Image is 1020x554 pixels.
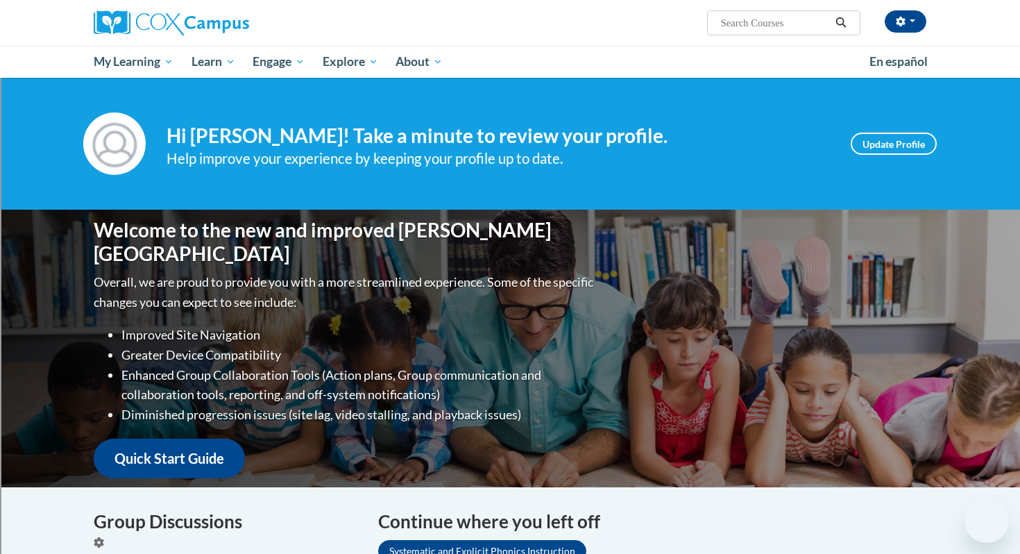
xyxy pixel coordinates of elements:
span: Learn [192,53,235,70]
span: Engage [253,53,305,70]
span: About [396,53,443,70]
img: Cox Campus [94,10,249,35]
a: Learn [182,46,244,78]
a: Cox Campus [94,10,357,35]
input: Search Courses [720,15,831,31]
button: Search [831,15,851,31]
span: My Learning [94,53,173,70]
div: Main menu [73,46,947,78]
a: My Learning [85,46,182,78]
a: Engage [244,46,314,78]
a: About [387,46,452,78]
a: En español [860,47,937,76]
span: Explore [323,53,378,70]
button: Account Settings [885,10,926,33]
iframe: Button to launch messaging window [964,498,1009,543]
span: En español [869,54,928,69]
a: Explore [314,46,387,78]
